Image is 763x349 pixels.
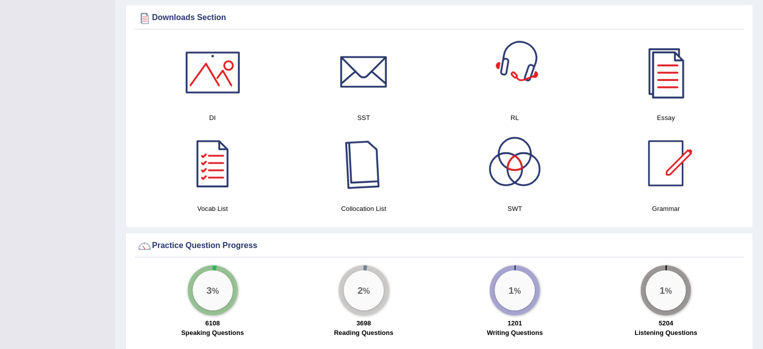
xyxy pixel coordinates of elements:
h4: Grammar [595,203,736,214]
div: % [344,270,384,310]
strong: 1201 [508,319,522,327]
label: Listening Questions [635,328,697,337]
h4: Vocab List [142,203,283,214]
div: Downloads Section [137,11,741,26]
big: 1 [660,285,665,296]
label: Writing Questions [487,328,543,337]
div: % [646,270,686,310]
strong: 3698 [356,319,371,327]
h4: SST [293,112,434,123]
div: Practice Question Progress [137,239,741,254]
big: 2 [357,285,363,296]
h4: Essay [595,112,736,123]
big: 3 [206,285,212,296]
strong: 5204 [659,319,673,327]
div: % [193,270,233,310]
big: 1 [509,285,514,296]
label: Speaking Questions [181,328,244,337]
h4: DI [142,112,283,123]
label: Reading Questions [334,328,393,337]
div: % [495,270,535,310]
h4: Collocation List [293,203,434,214]
h4: RL [444,112,585,123]
strong: 6108 [205,319,220,327]
h4: SWT [444,203,585,214]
